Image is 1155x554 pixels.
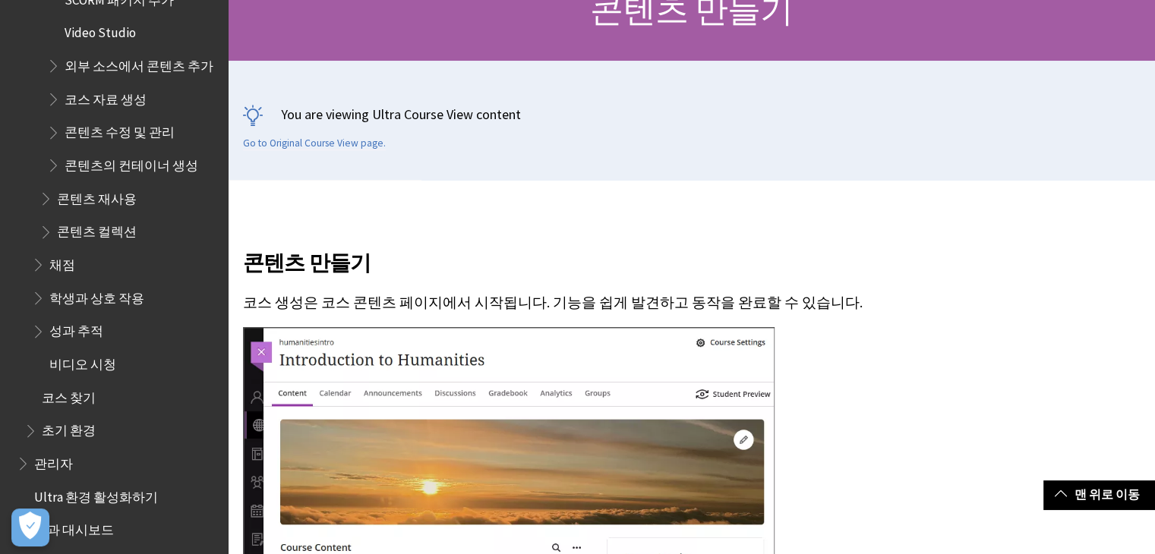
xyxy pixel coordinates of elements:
a: Go to Original Course View page. [243,137,386,150]
h2: 콘텐츠 만들기 [243,228,915,279]
p: 코스 생성은 코스 콘텐츠 페이지에서 시작됩니다. 기능을 쉽게 발견하고 동작을 완료할 수 있습니다. [243,293,915,313]
span: 콘텐츠의 컨테이너 생성 [65,153,198,173]
span: 비디오 시청 [49,351,116,372]
span: 코스 자료 생성 [65,87,147,107]
span: 성과 대시보드 [34,517,114,537]
span: 초기 환경 [42,418,96,439]
span: 콘텐츠 수정 및 관리 [65,120,175,140]
span: 학생과 상호 작용 [49,285,144,306]
span: Ultra 환경 활성화하기 [34,484,158,505]
span: Video Studio [65,20,136,41]
span: 성과 추적 [49,319,103,339]
span: 콘텐츠 재사용 [57,186,137,206]
span: 채점 [49,252,75,272]
p: You are viewing Ultra Course View content [243,105,1140,124]
span: 외부 소스에서 콘텐츠 추가 [65,53,213,74]
span: 관리자 [34,451,73,471]
button: 개방형 기본 설정 [11,508,49,546]
span: 코스 찾기 [42,385,96,405]
a: 맨 위로 이동 [1043,480,1155,508]
span: 콘텐츠 컬렉션 [57,219,137,240]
